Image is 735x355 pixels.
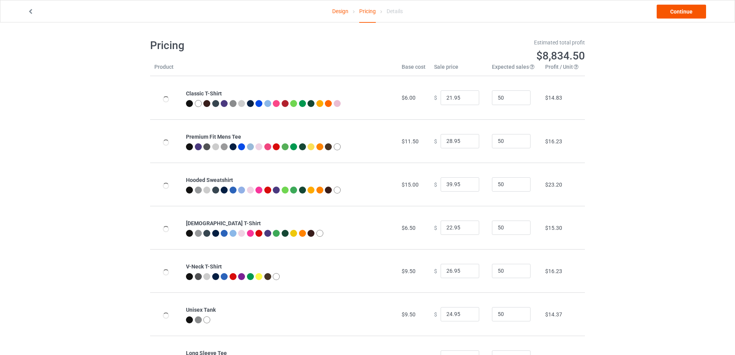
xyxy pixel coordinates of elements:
b: Classic T-Shirt [186,90,222,97]
span: $11.50 [402,138,419,144]
span: $14.83 [545,95,562,101]
h1: Pricing [150,39,362,53]
span: $8,834.50 [536,49,585,62]
span: $ [434,311,437,317]
span: $14.37 [545,311,562,318]
span: $ [434,224,437,231]
span: $ [434,181,437,187]
b: Unisex Tank [186,307,216,313]
b: V-Neck T-Shirt [186,263,222,270]
span: $6.00 [402,95,416,101]
span: $16.23 [545,138,562,144]
span: $9.50 [402,311,416,318]
div: Details [387,0,403,22]
th: Expected sales [488,63,541,76]
span: $15.00 [402,182,419,188]
span: $6.50 [402,225,416,231]
b: [DEMOGRAPHIC_DATA] T-Shirt [186,220,261,226]
img: heather_texture.png [195,316,202,323]
a: Design [332,0,348,22]
a: Continue [657,5,706,19]
img: heather_texture.png [230,100,237,107]
span: $23.20 [545,182,562,188]
div: Pricing [359,0,376,23]
span: $16.23 [545,268,562,274]
span: $ [434,138,437,144]
th: Sale price [430,63,488,76]
th: Base cost [397,63,430,76]
span: $15.30 [545,225,562,231]
img: heather_texture.png [221,143,228,150]
span: $ [434,268,437,274]
b: Hooded Sweatshirt [186,177,233,183]
th: Product [150,63,182,76]
span: $9.50 [402,268,416,274]
b: Premium Fit Mens Tee [186,134,241,140]
span: $ [434,95,437,101]
th: Profit / Unit [541,63,585,76]
div: Estimated total profit [373,39,585,46]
